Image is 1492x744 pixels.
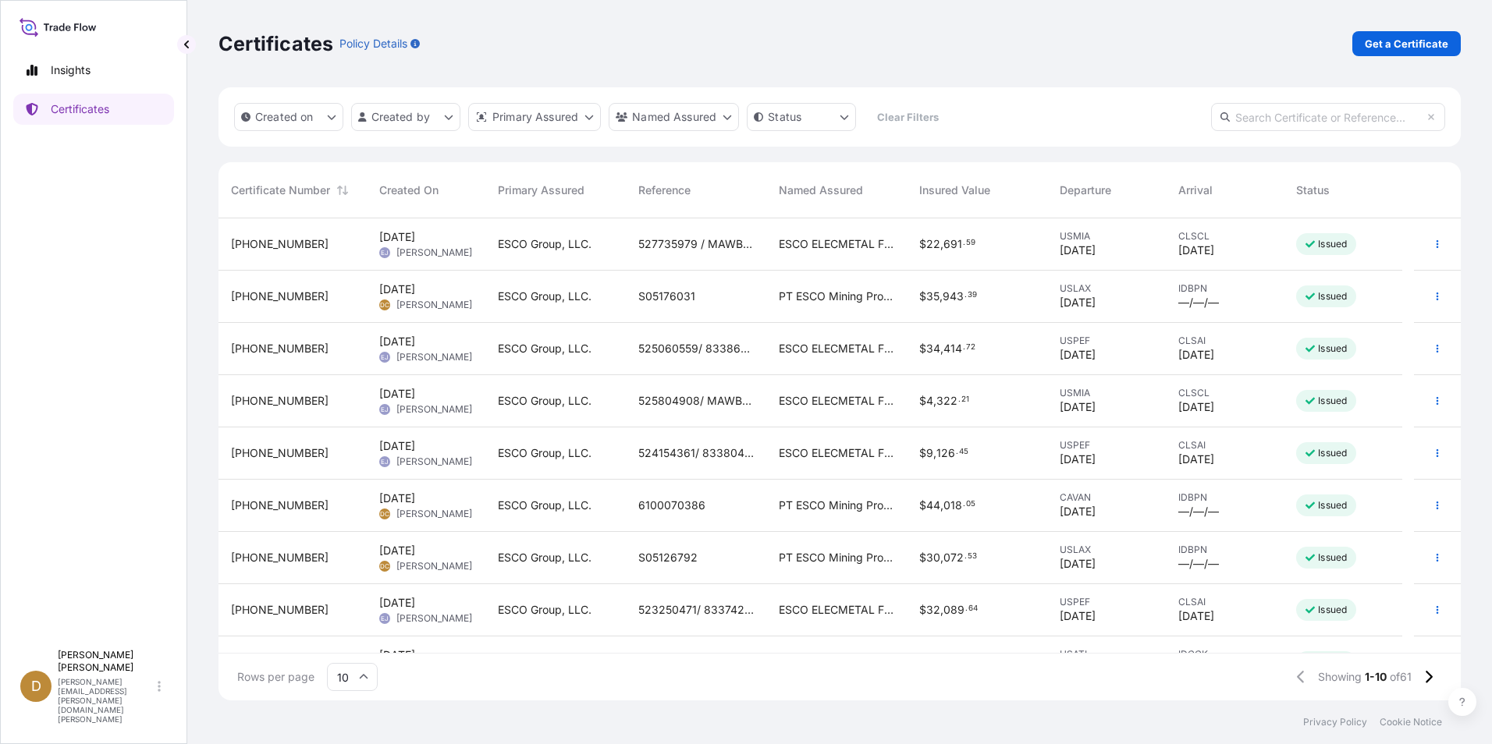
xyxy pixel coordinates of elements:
span: [PERSON_NAME] [396,612,472,625]
span: , [940,239,943,250]
span: [PERSON_NAME] [396,299,472,311]
span: 9 [926,448,933,459]
span: CLSAI [1178,439,1272,452]
span: $ [919,552,926,563]
span: 524154361/ 83380496/ 33435128 [638,445,754,461]
span: [DATE] [379,543,415,558]
p: Named Assured [632,109,716,125]
span: 6100070386 [638,498,705,513]
span: 22 [926,239,940,250]
span: . [965,606,968,611]
span: . [963,345,965,350]
span: 53 [968,554,977,559]
p: Insights [51,62,91,78]
span: [DATE] [1178,608,1214,624]
span: 44 [926,500,940,511]
span: Named Assured [779,182,863,198]
span: . [963,501,965,507]
p: Issued [1318,238,1347,250]
span: 089 [943,604,964,615]
span: 525804908/ MAWB 045-12694334/ 33449147 [638,393,754,409]
span: 30 [926,552,940,563]
p: Certificates [218,31,333,56]
span: 59 [966,240,975,246]
span: [DATE] [1060,295,1096,310]
span: ESCO Group, LLC. [498,498,591,513]
span: [PHONE_NUMBER] [231,498,329,513]
span: 943 [943,291,964,302]
span: IDBPN [1178,491,1272,504]
p: Issued [1318,604,1347,616]
span: [PHONE_NUMBER] [231,289,329,304]
p: Get a Certificate [1365,36,1448,51]
span: Departure [1060,182,1111,198]
span: [DATE] [379,647,415,663]
span: [DATE] [1178,452,1214,467]
span: of 61 [1390,669,1412,685]
button: createdBy Filter options [351,103,460,131]
a: Cookie Notice [1380,716,1442,728]
span: 05 [966,501,975,507]
span: . [964,292,967,298]
span: 72 [966,345,975,350]
a: Certificates [13,94,174,125]
span: [DATE] [379,438,415,454]
span: , [940,552,943,563]
button: Clear Filters [864,105,951,129]
span: [PHONE_NUMBER] [231,550,329,565]
span: Rows per page [237,669,314,685]
span: CLSAI [1178,335,1272,347]
span: EJ [381,245,389,260]
p: Created on [255,109,314,125]
span: [PERSON_NAME] [396,351,472,363]
button: certificateStatus Filter options [747,103,856,131]
span: ESCO Group, LLC. [498,602,591,618]
span: USPEF [1060,596,1153,608]
span: [DATE] [1178,243,1214,258]
span: 64 [968,606,978,611]
a: Get a Certificate [1352,31,1461,56]
span: PT ESCO Mining Products [779,498,894,513]
span: USMIA [1060,230,1153,243]
span: [PHONE_NUMBER] [231,602,329,618]
span: Created On [379,182,439,198]
span: [DATE] [379,282,415,297]
span: $ [919,448,926,459]
span: IDCGK [1178,648,1272,661]
span: S05126792 [638,550,698,565]
span: 018 [943,500,962,511]
span: Certificate Number [231,182,330,198]
span: CLSAI [1178,596,1272,608]
span: , [940,500,943,511]
span: [DATE] [1060,347,1096,363]
span: Showing [1318,669,1362,685]
span: EJ [381,402,389,417]
span: [DATE] [1178,347,1214,363]
span: CLSCL [1178,387,1272,399]
p: Status [768,109,801,125]
input: Search Certificate or Reference... [1211,103,1445,131]
span: [DATE] [1060,243,1096,258]
p: Primary Assured [492,109,578,125]
span: 34 [926,343,940,354]
button: createdOn Filter options [234,103,343,131]
span: $ [919,395,926,406]
a: Insights [13,55,174,86]
span: ESCO Group, LLC. [498,236,591,252]
span: S05176031 [638,289,695,304]
p: [PERSON_NAME] [PERSON_NAME] [58,649,155,674]
a: Privacy Policy [1303,716,1367,728]
span: DC [380,297,389,313]
span: [DATE] [1178,399,1214,415]
span: Reference [638,182,691,198]
span: . [964,554,967,559]
p: Certificates [51,101,109,117]
span: USATL [1060,648,1153,661]
span: $ [919,500,926,511]
span: [DATE] [1060,399,1096,415]
span: , [940,604,943,615]
span: 322 [936,395,957,406]
span: DC [380,506,389,522]
span: USLAX [1060,544,1153,556]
